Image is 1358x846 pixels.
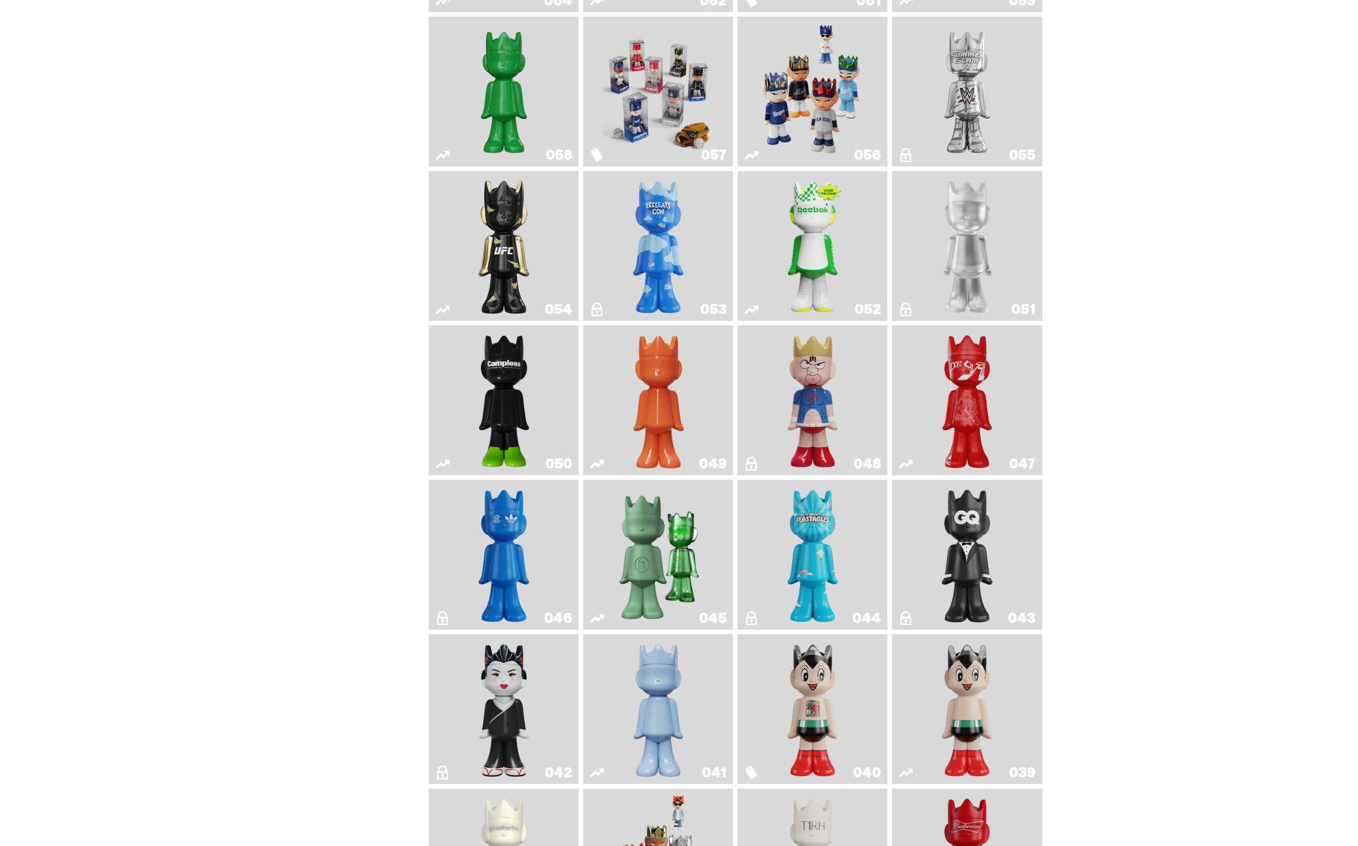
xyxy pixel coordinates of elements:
img: I Was There SummerSlam [911,21,1023,162]
a: Campless [436,330,572,471]
a: Game Face (2025) [744,21,880,162]
a: Court Victory [744,176,880,316]
img: Skip [937,330,998,471]
img: Campless [474,330,534,471]
div: 040 [853,766,880,779]
a: ghooooost [590,176,726,316]
a: Schrödinger's ghost: Sunday Green [436,21,572,162]
a: LLLoyalty [899,176,1035,316]
a: Game Face (2025) [590,21,726,162]
a: Astro Boy [899,639,1035,779]
div: 056 [854,148,880,162]
div: 047 [1009,457,1035,471]
a: Sei Less [436,639,572,779]
div: 058 [546,148,572,162]
div: 039 [1009,766,1035,779]
img: Kinnikuman [782,330,843,471]
img: ComplexCon HK [474,484,534,625]
a: Black Tie [899,484,1035,625]
div: 055 [1009,148,1035,162]
img: Black Tie [937,484,998,625]
div: 054 [545,302,572,316]
img: Feastables [782,484,843,625]
a: ComplexCon HK [436,484,572,625]
div: 044 [852,611,880,625]
a: Ruby [436,176,572,316]
div: 057 [701,148,726,162]
img: ghooooost [628,176,689,316]
img: Sei Less [474,639,534,779]
a: Astro Boy (Heart) [744,639,880,779]
div: 041 [702,766,726,779]
img: Schrödinger's ghost: Sunday Green [448,21,560,162]
img: Present [610,484,707,625]
div: 046 [544,611,572,625]
img: Astro Boy [937,639,998,779]
a: Schrödinger's ghost: Winter Blue [590,639,726,779]
img: LLLoyalty [937,176,998,316]
div: 043 [1008,611,1035,625]
img: Game Face (2025) [756,21,869,162]
a: Kinnikuman [744,330,880,471]
div: 051 [1011,302,1035,316]
a: I Was There SummerSlam [899,21,1035,162]
img: Game Face (2025) [602,21,715,162]
div: 052 [855,302,880,316]
div: 053 [700,302,726,316]
div: 048 [853,457,880,471]
div: 042 [545,766,572,779]
div: 045 [699,611,726,625]
a: Present [590,484,726,625]
img: Ruby [474,176,534,316]
div: 049 [699,457,726,471]
a: Skip [899,330,1035,471]
img: Schrödinger's ghost: Orange Vibe [628,330,689,471]
a: Schrödinger's ghost: Orange Vibe [590,330,726,471]
a: Feastables [744,484,880,625]
div: 050 [545,457,572,471]
img: Astro Boy (Heart) [782,639,843,779]
img: Schrödinger's ghost: Winter Blue [628,639,689,779]
img: Court Victory [782,176,843,316]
